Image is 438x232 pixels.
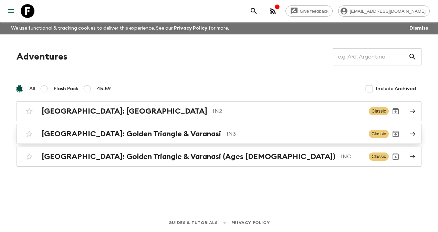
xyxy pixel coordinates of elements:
button: search adventures [247,4,261,18]
button: Dismiss [408,23,430,33]
button: Archive [389,127,403,141]
h1: Adventures [17,50,67,64]
button: menu [4,4,18,18]
span: Classic [369,130,389,138]
span: All [29,85,35,92]
a: Privacy Policy [174,26,207,31]
span: Include Archived [376,85,416,92]
span: Classic [369,107,389,115]
a: Privacy Policy [231,219,270,226]
a: Give feedback [285,6,333,17]
span: [EMAIL_ADDRESS][DOMAIN_NAME] [346,9,429,14]
button: Archive [389,150,403,164]
span: Give feedback [296,9,332,14]
h2: [GEOGRAPHIC_DATA]: Golden Triangle & Varanasi (Ages [DEMOGRAPHIC_DATA]) [42,152,335,161]
span: 45-59 [97,85,111,92]
a: [GEOGRAPHIC_DATA]: Golden Triangle & Varanasi (Ages [DEMOGRAPHIC_DATA])INCClassicArchive [17,147,421,167]
span: Flash Pack [54,85,79,92]
div: [EMAIL_ADDRESS][DOMAIN_NAME] [338,6,430,17]
p: IN2 [213,107,363,115]
input: e.g. AR1, Argentina [333,47,408,66]
a: Guides & Tutorials [168,219,218,226]
h2: [GEOGRAPHIC_DATA]: Golden Triangle & Varanasi [42,129,221,138]
p: We use functional & tracking cookies to deliver this experience. See our for more. [8,22,232,34]
span: Classic [369,152,389,161]
p: IN3 [227,130,363,138]
p: INC [341,152,363,161]
a: [GEOGRAPHIC_DATA]: Golden Triangle & VaranasiIN3ClassicArchive [17,124,421,144]
a: [GEOGRAPHIC_DATA]: [GEOGRAPHIC_DATA]IN2ClassicArchive [17,101,421,121]
button: Archive [389,104,403,118]
h2: [GEOGRAPHIC_DATA]: [GEOGRAPHIC_DATA] [42,107,207,116]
